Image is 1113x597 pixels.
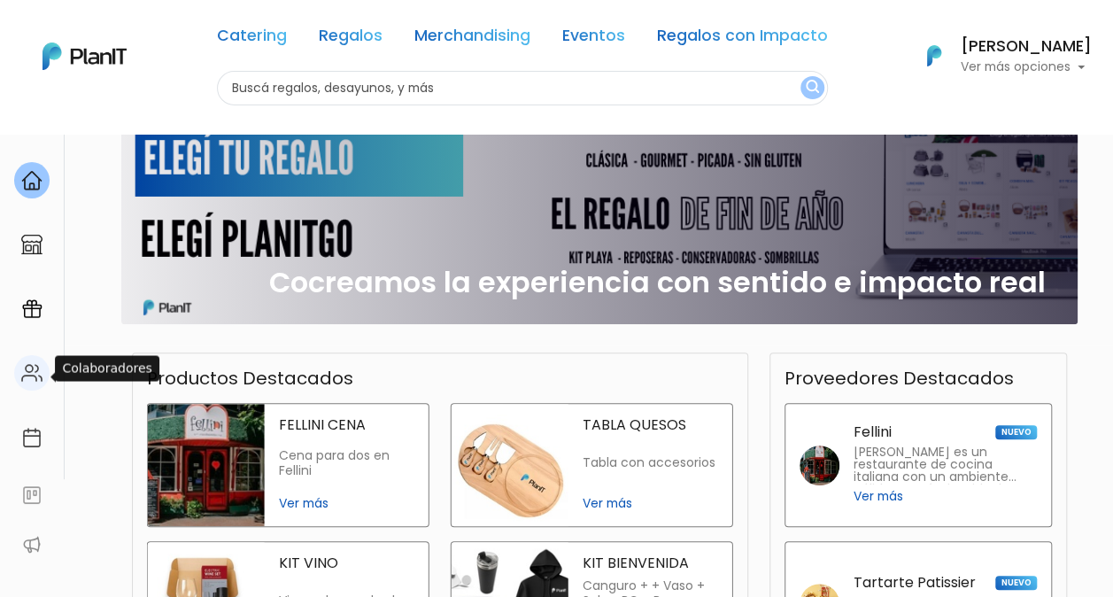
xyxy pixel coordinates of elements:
a: tabla quesos TABLA QUESOS Tabla con accesorios Ver más [451,403,733,527]
p: Fellini [854,425,892,439]
a: fellini cena FELLINI CENA Cena para dos en Fellini Ver más [147,403,429,527]
button: PlanIt Logo [PERSON_NAME] Ver más opciones [904,33,1092,79]
img: tabla quesos [452,404,568,526]
h6: [PERSON_NAME] [961,39,1092,55]
img: partners-52edf745621dab592f3b2c58e3bca9d71375a7ef29c3b500c9f145b62cc070d4.svg [21,534,43,555]
div: Colaboradores [55,355,158,381]
img: PlanIt Logo [43,43,127,70]
h3: Proveedores Destacados [785,368,1014,389]
a: Regalos con Impacto [657,28,828,50]
p: FELLINI CENA [279,418,414,432]
a: Catering [217,28,287,50]
p: Tartarte Patissier [854,576,976,590]
span: NUEVO [995,576,1036,590]
a: Regalos [319,28,383,50]
span: NUEVO [995,425,1036,439]
img: search_button-432b6d5273f82d61273b3651a40e1bd1b912527efae98b1b7a1b2c0702e16a8d.svg [806,80,819,97]
span: Ver más [583,494,718,513]
span: Ver más [279,494,414,513]
p: KIT BIENVENIDA [583,556,718,570]
p: TABLA QUESOS [583,418,718,432]
span: Ver más [854,487,903,506]
p: [PERSON_NAME] es un restaurante de cocina italiana con un ambiente cálido y auténtico, ideal para... [854,446,1037,484]
p: Cena para dos en Fellini [279,448,414,479]
p: KIT VINO [279,556,414,570]
img: people-662611757002400ad9ed0e3c099ab2801c6687ba6c219adb57efc949bc21e19d.svg [21,362,43,384]
img: fellini cena [148,404,265,526]
img: campaigns-02234683943229c281be62815700db0a1741e53638e28bf9629b52c665b00959.svg [21,298,43,320]
img: home-e721727adea9d79c4d83392d1f703f7f8bce08238fde08b1acbfd93340b81755.svg [21,170,43,191]
h2: Cocreamos la experiencia con sentido e impacto real [269,266,1046,299]
p: Ver más opciones [961,61,1092,74]
img: marketplace-4ceaa7011d94191e9ded77b95e3339b90024bf715f7c57f8cf31f2d8c509eaba.svg [21,234,43,255]
a: Fellini NUEVO [PERSON_NAME] es un restaurante de cocina italiana con un ambiente cálido y auténti... [785,403,1052,527]
a: Eventos [562,28,625,50]
img: calendar-87d922413cdce8b2cf7b7f5f62616a5cf9e4887200fb71536465627b3292af00.svg [21,427,43,448]
img: fellini [800,446,839,485]
div: ¿Necesitás ayuda? [91,17,255,51]
a: Merchandising [414,28,530,50]
img: PlanIt Logo [915,36,954,75]
p: Tabla con accesorios [583,455,718,470]
h3: Productos Destacados [147,368,353,389]
input: Buscá regalos, desayunos, y más [217,71,828,105]
img: feedback-78b5a0c8f98aac82b08bfc38622c3050aee476f2c9584af64705fc4e61158814.svg [21,485,43,506]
